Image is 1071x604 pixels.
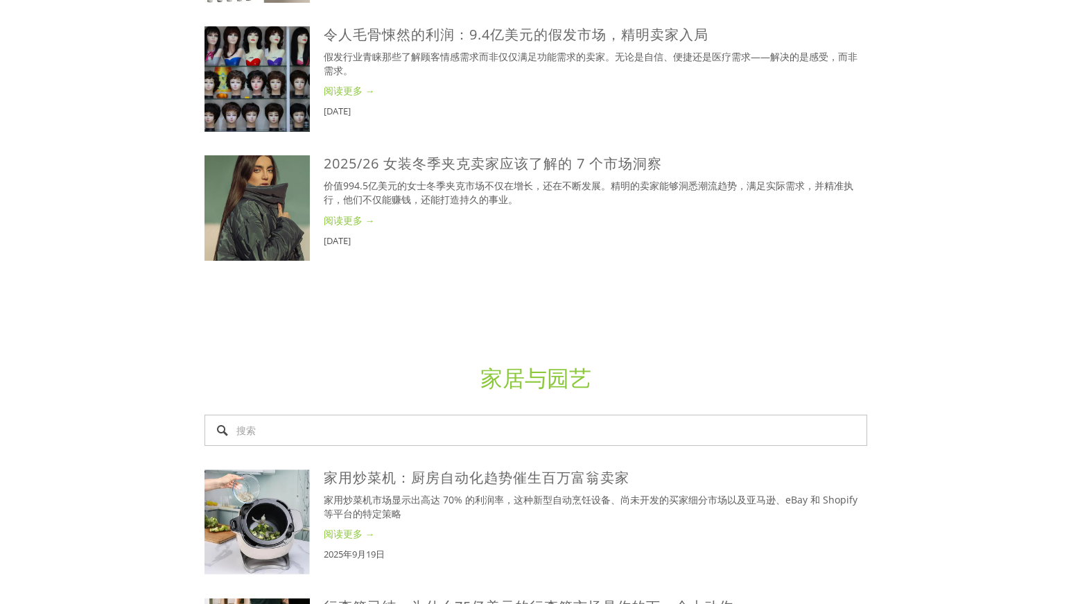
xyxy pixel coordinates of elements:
[324,527,375,540] font: 阅读更多 →
[324,527,867,541] a: 阅读更多 →
[324,214,375,227] font: 阅读更多 →
[324,84,867,98] a: 阅读更多 →
[324,548,385,560] font: 2025年9月19日
[204,155,324,261] a: 2025/26 女装冬季夹克卖家应该了解的 7 个市场洞察
[204,469,324,575] a: 家用炒菜机：厨房自动化趋势催生百万富翁卖家
[204,26,324,132] a: 令人毛骨悚然的利润：9.4亿美元的假发市场，精明卖家入局
[324,105,351,117] font: [DATE]
[324,234,351,247] font: [DATE]
[324,214,867,227] a: 阅读更多 →
[204,469,310,575] img: 家用炒菜机：厨房自动化趋势催生百万富翁卖家
[204,415,867,446] input: 搜索
[324,468,629,487] a: 家用炒菜机：厨房自动化趋势催生百万富翁卖家
[324,493,860,520] font: 家用炒菜机市场显示出高达 70% 的利润率，这种新型自动烹饪设备、尚未开发的买家细分市场以及亚马逊、eBay 和 Shopify 等平台的特定策略
[480,363,591,392] a: 家居与园艺
[204,26,310,132] img: 令人毛骨悚然的利润：9.4亿美元的假发市场，精明卖家入局
[324,25,708,44] a: 令人毛骨悚然的利润：9.4亿美元的假发市场，精明卖家入局
[324,50,857,77] font: 假发行业青睐那些了解顾客情感需求而非仅仅满足功能需求的卖家。无论是自信、便捷还是医疗需求——解决的是感受，而非需求。
[204,155,310,261] img: 2025/26 女装冬季夹克卖家应该了解的 7 个市场洞察
[324,84,375,97] font: 阅读更多 →
[324,179,853,206] font: 价值994.5亿美元的女士冬季夹克市场不仅在增长，还在不断发展。精明的卖家能够洞悉潮流趋势，满足实际需求，并精准执行，他们不仅能赚钱，还能打造持久的事业。
[324,154,662,173] a: 2025/26 女装冬季夹克卖家应该了解的 7 个市场洞察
